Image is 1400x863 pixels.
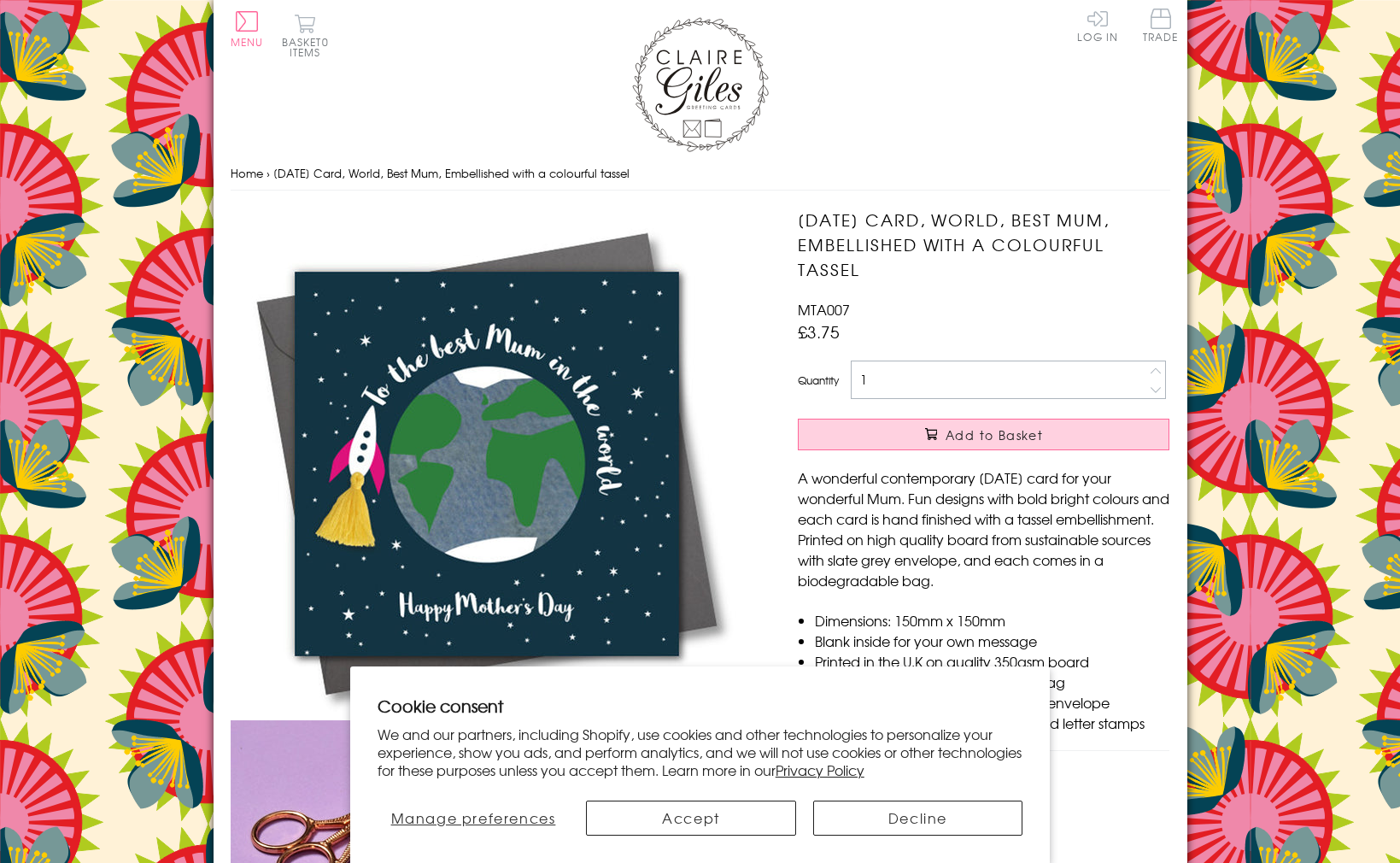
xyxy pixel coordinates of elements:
[798,320,840,343] span: £3.75
[1143,9,1179,42] span: Trade
[813,801,1023,836] button: Decline
[815,631,1169,651] li: Blank inside for your own message
[1077,9,1118,42] a: Log In
[231,34,264,50] span: Menu
[946,426,1043,443] span: Add to Basket
[798,419,1169,450] button: Add to Basket
[798,299,850,320] span: MTA007
[798,467,1169,590] p: A wonderful contemporary [DATE] card for your wonderful Mum. Fun designs with bold bright colours...
[378,694,1023,718] h2: Cookie consent
[231,11,264,47] button: Menu
[798,373,839,388] label: Quantity
[391,807,556,828] span: Manage preferences
[267,165,270,181] span: ›
[798,208,1169,281] h1: [DATE] Card, World, Best Mum, Embellished with a colourful tassel
[273,165,630,181] span: [DATE] Card, World, Best Mum, Embellished with a colourful tassel
[378,801,569,836] button: Manage preferences
[231,165,263,181] a: Home
[1143,9,1179,45] a: Trade
[290,34,329,60] span: 0 items
[776,760,864,780] a: Privacy Policy
[815,610,1169,631] li: Dimensions: 150mm x 150mm
[815,651,1169,672] li: Printed in the U.K on quality 350gsm board
[231,208,743,720] img: Mother's Day Card, World, Best Mum, Embellished with a colourful tassel
[378,725,1023,778] p: We and our partners, including Shopify, use cookies and other technologies to personalize your ex...
[282,14,329,57] button: Basket0 items
[632,17,769,152] img: Claire Giles Greetings Cards
[231,156,1170,191] nav: breadcrumbs
[586,801,796,836] button: Accept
